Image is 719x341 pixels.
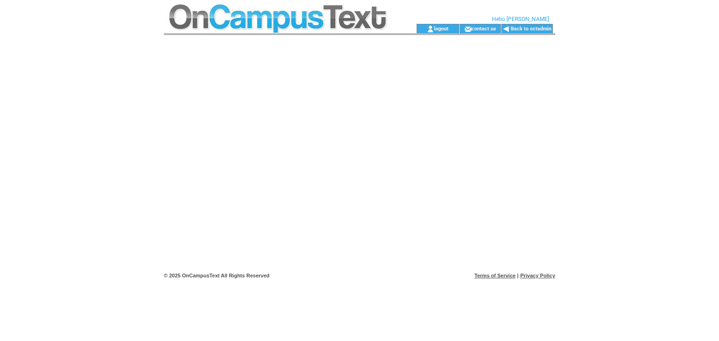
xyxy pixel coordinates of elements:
[164,273,270,278] span: © 2025 OnCampusText All Rights Reserved
[503,25,510,33] img: backArrow.gif
[520,273,555,278] a: Privacy Policy
[511,26,551,32] a: Back to octadmin
[475,273,516,278] a: Terms of Service
[492,16,549,22] span: Hello [PERSON_NAME]
[517,273,519,278] span: |
[434,25,448,31] a: logout
[427,25,434,33] img: account_icon.gif
[471,25,496,31] a: contact us
[464,25,471,33] img: contact_us_icon.gif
